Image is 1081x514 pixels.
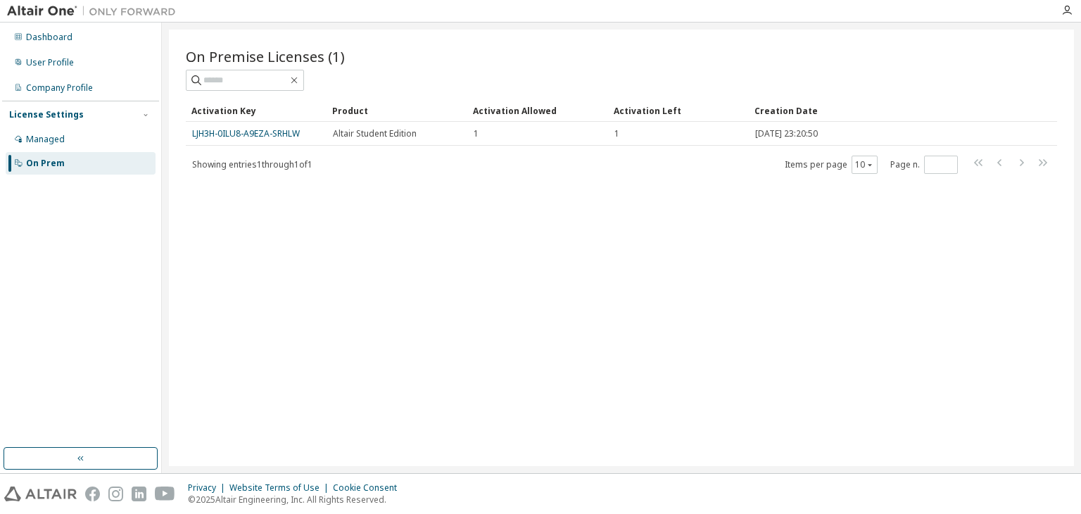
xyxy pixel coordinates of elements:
[754,99,995,122] div: Creation Date
[188,482,229,494] div: Privacy
[26,57,74,68] div: User Profile
[132,487,146,501] img: linkedin.svg
[186,46,345,66] span: On Premise Licenses (1)
[614,99,743,122] div: Activation Left
[26,134,65,145] div: Managed
[9,109,84,120] div: License Settings
[890,156,958,174] span: Page n.
[333,482,405,494] div: Cookie Consent
[4,487,77,501] img: altair_logo.svg
[473,99,602,122] div: Activation Allowed
[155,487,175,501] img: youtube.svg
[26,82,93,94] div: Company Profile
[855,159,874,170] button: 10
[785,156,878,174] span: Items per page
[191,99,321,122] div: Activation Key
[332,99,462,122] div: Product
[614,128,619,139] span: 1
[26,32,72,43] div: Dashboard
[192,158,312,170] span: Showing entries 1 through 1 of 1
[188,494,405,506] p: © 2025 Altair Engineering, Inc. All Rights Reserved.
[85,487,100,501] img: facebook.svg
[26,158,65,169] div: On Prem
[229,482,333,494] div: Website Terms of Use
[192,127,300,139] a: LJH3H-0ILU8-A9EZA-SRHLW
[474,128,479,139] span: 1
[333,128,417,139] span: Altair Student Edition
[755,128,818,139] span: [DATE] 23:20:50
[7,4,183,18] img: Altair One
[108,487,123,501] img: instagram.svg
